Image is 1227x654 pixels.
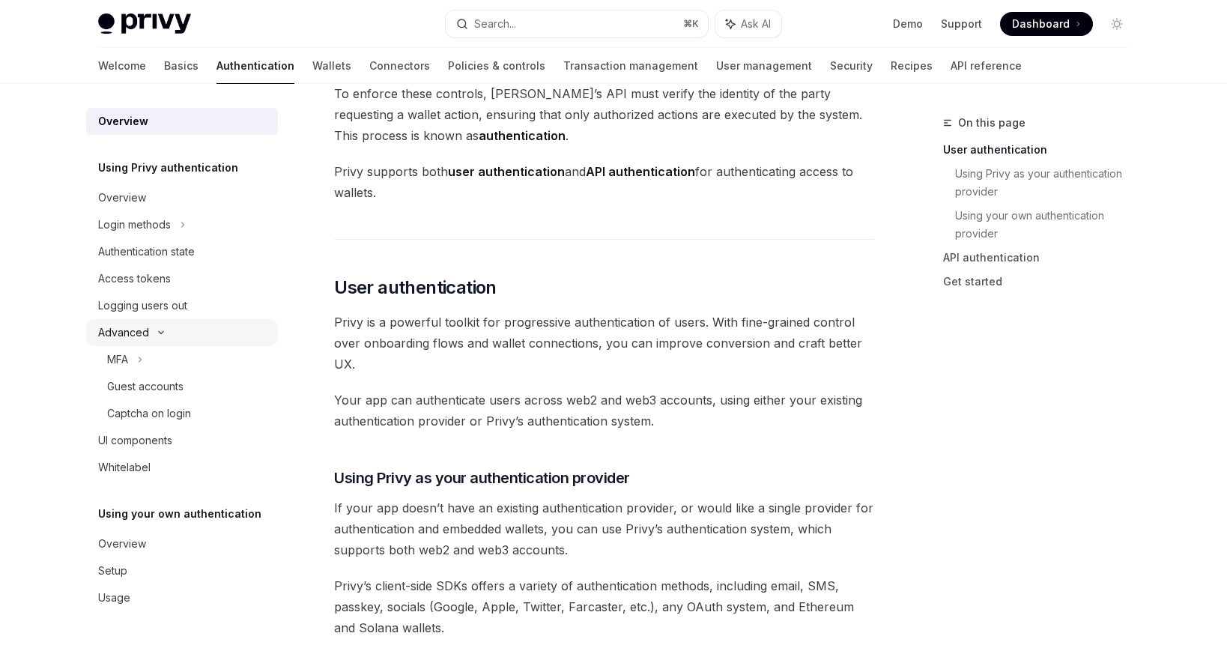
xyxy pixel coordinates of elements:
[98,505,261,523] h5: Using your own authentication
[98,562,127,580] div: Setup
[216,48,294,84] a: Authentication
[98,297,187,315] div: Logging users out
[716,48,812,84] a: User management
[312,48,351,84] a: Wallets
[86,400,278,427] a: Captcha on login
[98,216,171,234] div: Login methods
[563,48,698,84] a: Transaction management
[586,164,695,179] strong: API authentication
[955,204,1141,246] a: Using your own authentication provider
[369,48,430,84] a: Connectors
[86,108,278,135] a: Overview
[334,467,630,488] span: Using Privy as your authentication provider
[891,48,933,84] a: Recipes
[98,432,172,449] div: UI components
[86,265,278,292] a: Access tokens
[164,48,199,84] a: Basics
[715,10,781,37] button: Ask AI
[98,112,148,130] div: Overview
[86,427,278,454] a: UI components
[86,454,278,481] a: Whitelabel
[334,276,497,300] span: User authentication
[98,243,195,261] div: Authentication state
[334,312,874,375] span: Privy is a powerful toolkit for progressive authentication of users. With fine-grained control ov...
[1012,16,1070,31] span: Dashboard
[1000,12,1093,36] a: Dashboard
[98,159,238,177] h5: Using Privy authentication
[474,15,516,33] div: Search...
[943,246,1141,270] a: API authentication
[941,16,982,31] a: Support
[86,373,278,400] a: Guest accounts
[448,164,565,179] strong: user authentication
[479,128,566,143] strong: authentication
[958,114,1025,132] span: On this page
[334,497,874,560] span: If your app doesn’t have an existing authentication provider, or would like a single provider for...
[98,458,151,476] div: Whitelabel
[830,48,873,84] a: Security
[334,390,874,432] span: Your app can authenticate users across web2 and web3 accounts, using either your existing authent...
[86,584,278,611] a: Usage
[86,238,278,265] a: Authentication state
[98,535,146,553] div: Overview
[893,16,923,31] a: Demo
[951,48,1022,84] a: API reference
[98,270,171,288] div: Access tokens
[943,270,1141,294] a: Get started
[334,575,874,638] span: Privy’s client-side SDKs offers a variety of authentication methods, including email, SMS, passke...
[86,557,278,584] a: Setup
[86,292,278,319] a: Logging users out
[683,18,699,30] span: ⌘ K
[448,48,545,84] a: Policies & controls
[943,138,1141,162] a: User authentication
[86,184,278,211] a: Overview
[741,16,771,31] span: Ask AI
[98,324,149,342] div: Advanced
[107,351,128,369] div: MFA
[86,530,278,557] a: Overview
[1105,12,1129,36] button: Toggle dark mode
[446,10,708,37] button: Search...⌘K
[107,405,191,423] div: Captcha on login
[334,161,874,203] span: Privy supports both and for authenticating access to wallets.
[955,162,1141,204] a: Using Privy as your authentication provider
[98,48,146,84] a: Welcome
[98,13,191,34] img: light logo
[107,378,184,396] div: Guest accounts
[98,589,130,607] div: Usage
[334,83,874,146] span: To enforce these controls, [PERSON_NAME]’s API must verify the identity of the party requesting a...
[98,189,146,207] div: Overview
